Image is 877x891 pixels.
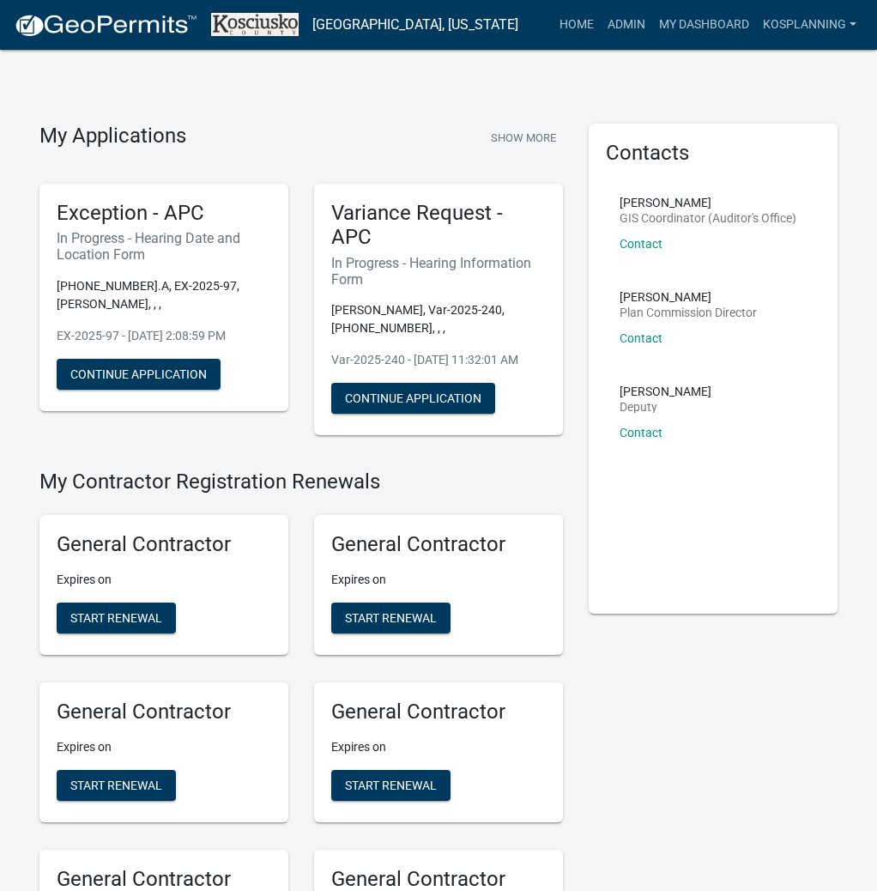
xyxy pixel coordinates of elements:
p: [PHONE_NUMBER].A, EX-2025-97, [PERSON_NAME], , , [57,277,271,313]
a: Contact [620,237,662,251]
span: Start Renewal [345,778,437,791]
span: Start Renewal [70,611,162,625]
button: Start Renewal [57,603,176,633]
h4: My Applications [39,124,186,149]
button: Start Renewal [57,770,176,801]
span: Start Renewal [345,611,437,625]
a: Home [553,9,601,41]
p: Var-2025-240 - [DATE] 11:32:01 AM [331,351,546,369]
p: Expires on [57,738,271,756]
h5: General Contractor [57,700,271,724]
p: Expires on [331,738,546,756]
p: [PERSON_NAME] [620,291,757,303]
a: My Dashboard [652,9,756,41]
p: [PERSON_NAME] [620,385,711,397]
span: Start Renewal [70,778,162,791]
h5: General Contractor [57,532,271,557]
button: Continue Application [331,383,495,414]
h5: Variance Request - APC [331,201,546,251]
p: Plan Commission Director [620,306,757,318]
p: EX-2025-97 - [DATE] 2:08:59 PM [57,327,271,345]
button: Continue Application [57,359,221,390]
h5: Contacts [606,141,820,166]
p: Expires on [331,571,546,589]
p: GIS Coordinator (Auditor's Office) [620,212,796,224]
p: Deputy [620,401,711,413]
h6: In Progress - Hearing Date and Location Form [57,230,271,263]
a: Contact [620,426,662,439]
p: Expires on [57,571,271,589]
h5: Exception - APC [57,201,271,226]
button: Start Renewal [331,603,451,633]
img: Kosciusko County, Indiana [211,13,299,36]
a: [GEOGRAPHIC_DATA], [US_STATE] [312,10,518,39]
button: Show More [484,124,563,152]
h4: My Contractor Registration Renewals [39,470,563,494]
a: Admin [601,9,652,41]
p: [PERSON_NAME], Var-2025-240, [PHONE_NUMBER], , , [331,301,546,337]
p: [PERSON_NAME] [620,197,796,209]
a: Contact [620,331,662,345]
h6: In Progress - Hearing Information Form [331,255,546,288]
button: Start Renewal [331,770,451,801]
h5: General Contractor [331,700,546,724]
a: kosplanning [756,9,863,41]
h5: General Contractor [331,532,546,557]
